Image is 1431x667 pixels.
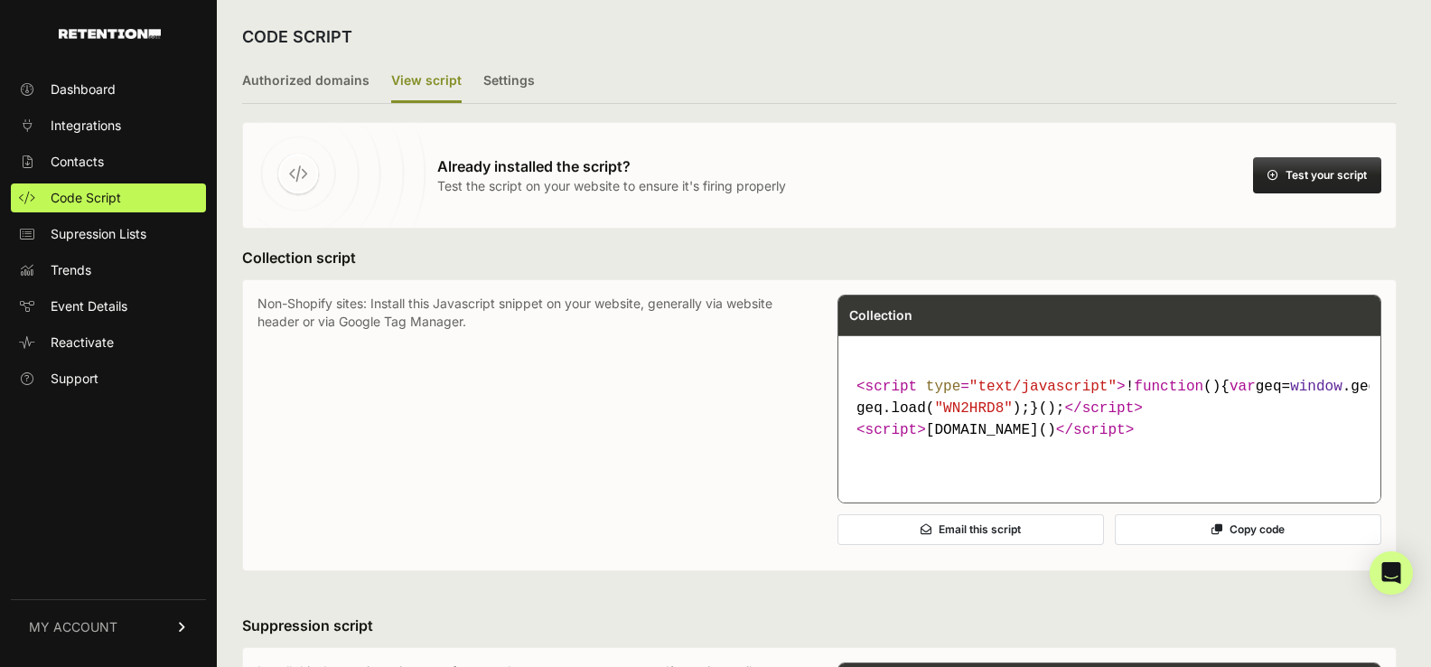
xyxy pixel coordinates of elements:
[483,61,535,103] label: Settings
[934,400,1012,417] span: "WN2HRD8"
[11,292,206,321] a: Event Details
[1134,379,1221,395] span: ( )
[51,80,116,99] span: Dashboard
[1230,379,1256,395] span: var
[11,220,206,249] a: Supression Lists
[1073,422,1126,438] span: script
[11,75,206,104] a: Dashboard
[1115,514,1381,545] button: Copy code
[391,61,462,103] label: View script
[856,379,1126,395] span: < = >
[242,247,1397,268] h3: Collection script
[51,297,127,315] span: Event Details
[837,514,1104,545] button: Email this script
[969,379,1117,395] span: "text/javascript"
[51,117,121,135] span: Integrations
[11,147,206,176] a: Contacts
[11,364,206,393] a: Support
[51,153,104,171] span: Contacts
[1290,379,1342,395] span: window
[1370,551,1413,595] div: Open Intercom Messenger
[849,369,1370,448] code: [DOMAIN_NAME]()
[11,599,206,654] a: MY ACCOUNT
[51,189,121,207] span: Code Script
[51,225,146,243] span: Supression Lists
[11,111,206,140] a: Integrations
[865,422,918,438] span: script
[242,24,352,50] h2: CODE SCRIPT
[242,61,369,103] label: Authorized domains
[59,29,161,39] img: Retention.com
[1064,400,1142,417] span: </ >
[838,296,1380,335] div: Collection
[926,379,960,395] span: type
[51,370,98,388] span: Support
[1134,379,1203,395] span: function
[257,295,801,556] p: Non-Shopify sites: Install this Javascript snippet on your website, generally via website header ...
[1253,157,1381,193] button: Test your script
[437,177,786,195] p: Test the script on your website to ensure it's firing properly
[11,328,206,357] a: Reactivate
[856,422,926,438] span: < >
[51,261,91,279] span: Trends
[437,155,786,177] h3: Already installed the script?
[11,183,206,212] a: Code Script
[242,615,1397,636] h3: Suppression script
[51,333,114,352] span: Reactivate
[11,256,206,285] a: Trends
[1056,422,1134,438] span: </ >
[29,618,117,636] span: MY ACCOUNT
[865,379,918,395] span: script
[1082,400,1135,417] span: script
